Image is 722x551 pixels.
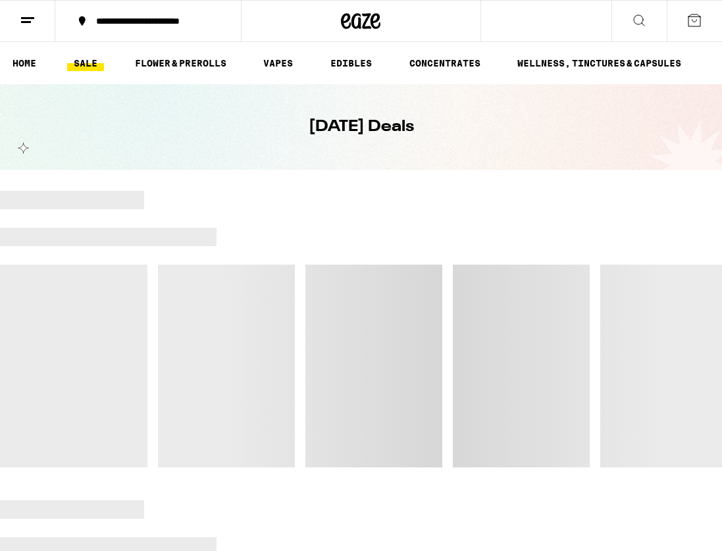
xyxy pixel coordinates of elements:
a: SALE [67,55,104,71]
a: EDIBLES [324,55,378,71]
a: VAPES [257,55,299,71]
a: WELLNESS, TINCTURES & CAPSULES [511,55,688,71]
a: FLOWER & PREROLLS [128,55,233,71]
h1: [DATE] Deals [309,116,414,138]
a: CONCENTRATES [403,55,487,71]
a: HOME [6,55,43,71]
